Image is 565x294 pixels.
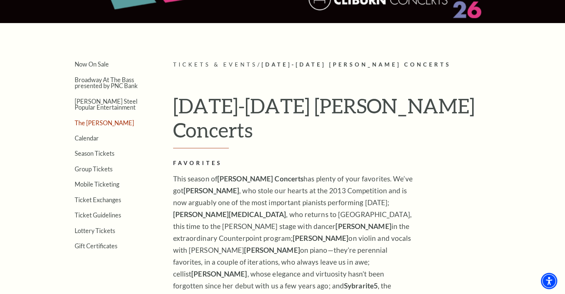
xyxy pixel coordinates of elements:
a: Calendar [75,135,99,142]
a: Season Tickets [75,150,114,157]
p: / [173,60,513,70]
h1: [DATE]-[DATE] [PERSON_NAME] Concerts [173,94,513,148]
a: Ticket Exchanges [75,196,121,203]
a: The [PERSON_NAME] [75,119,134,126]
a: Broadway At The Bass presented by PNC Bank [75,76,138,89]
strong: [PERSON_NAME] [335,222,391,230]
span: [DATE]-[DATE] [PERSON_NAME] Concerts [261,61,451,68]
a: Group Tickets [75,165,113,172]
strong: [PERSON_NAME] [293,234,348,242]
strong: Sybrarite5 [344,281,378,290]
a: Now On Sale [75,61,109,68]
a: [PERSON_NAME] Steel Popular Entertainment [75,98,137,111]
strong: [PERSON_NAME][MEDICAL_DATA] [173,210,286,219]
strong: [PERSON_NAME] Concerts [217,174,303,183]
div: Accessibility Menu [541,273,557,289]
strong: [PERSON_NAME] [191,269,247,278]
strong: FAVORITES [173,160,222,166]
a: Ticket Guidelines [75,211,121,219]
a: Gift Certificates [75,242,117,249]
span: Tickets & Events [173,61,257,68]
strong: [PERSON_NAME] [184,186,239,195]
a: Lottery Tickets [75,227,115,234]
a: Mobile Ticketing [75,181,119,188]
strong: [PERSON_NAME] [244,246,300,254]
